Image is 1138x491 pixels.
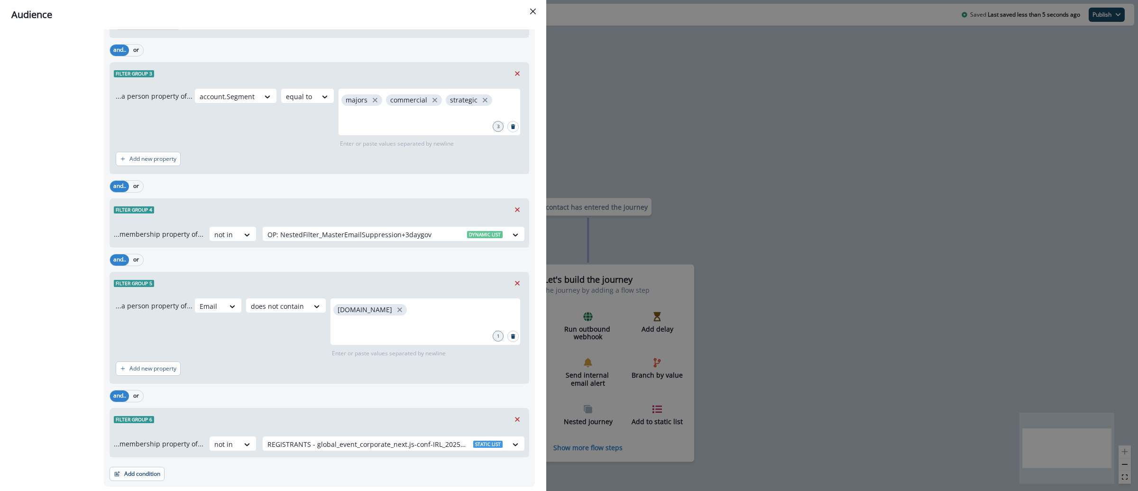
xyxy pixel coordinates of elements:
[480,95,490,105] button: close
[114,416,154,423] span: Filter group 6
[338,306,392,314] p: [DOMAIN_NAME]
[493,331,504,342] div: 1
[450,96,477,104] p: strategic
[507,331,519,342] button: Search
[114,206,154,213] span: Filter group 4
[110,181,129,192] button: and..
[116,152,181,166] button: Add new property
[129,181,143,192] button: or
[346,96,367,104] p: majors
[507,121,519,132] button: Search
[430,95,440,105] button: close
[110,467,165,481] button: Add condition
[129,390,143,402] button: or
[116,91,193,101] p: ...a person property of...
[11,8,535,22] div: Audience
[510,276,525,290] button: Remove
[116,301,193,311] p: ...a person property of...
[525,4,541,19] button: Close
[390,96,427,104] p: commercial
[129,365,176,372] p: Add new property
[114,280,154,287] span: Filter group 5
[493,121,504,132] div: 3
[370,95,380,105] button: close
[110,45,129,56] button: and..
[129,156,176,162] p: Add new property
[114,229,203,239] p: ...membership property of...
[110,254,129,266] button: and..
[116,361,181,376] button: Add new property
[510,66,525,81] button: Remove
[330,349,448,358] p: Enter or paste values separated by newline
[114,439,203,449] p: ...membership property of...
[110,390,129,402] button: and..
[338,139,456,148] p: Enter or paste values separated by newline
[510,203,525,217] button: Remove
[395,305,404,315] button: close
[129,254,143,266] button: or
[510,412,525,426] button: Remove
[129,45,143,56] button: or
[114,70,154,77] span: Filter group 3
